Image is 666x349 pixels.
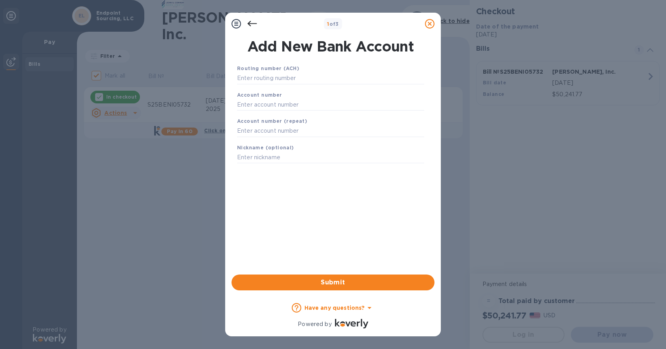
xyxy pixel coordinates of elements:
[304,305,365,311] b: Have any questions?
[335,319,368,328] img: Logo
[232,275,434,290] button: Submit
[238,278,428,287] span: Submit
[237,72,424,84] input: Enter routing number
[237,65,299,71] b: Routing number (ACH)
[327,21,339,27] b: of 3
[237,145,294,151] b: Nickname (optional)
[327,21,329,27] span: 1
[237,92,282,98] b: Account number
[237,118,307,124] b: Account number (repeat)
[232,38,429,55] h1: Add New Bank Account
[237,152,424,164] input: Enter nickname
[237,99,424,111] input: Enter account number
[298,320,331,328] p: Powered by
[237,125,424,137] input: Enter account number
